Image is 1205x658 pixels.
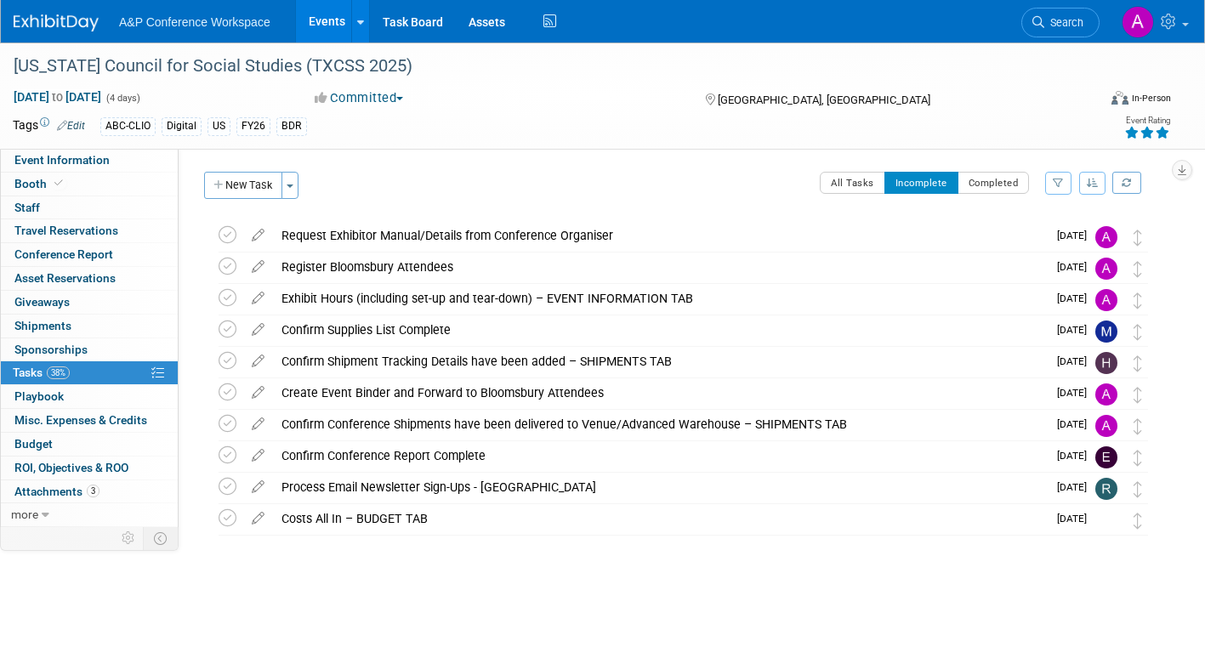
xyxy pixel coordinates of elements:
[1124,116,1170,125] div: Event Rating
[14,247,113,261] span: Conference Report
[243,259,273,275] a: edit
[243,479,273,495] a: edit
[1044,16,1083,29] span: Search
[14,343,88,356] span: Sponsorships
[47,366,70,379] span: 38%
[144,527,179,549] td: Toggle Event Tabs
[1134,450,1142,466] i: Move task
[49,90,65,104] span: to
[243,228,273,243] a: edit
[1057,387,1095,399] span: [DATE]
[1095,320,1117,343] img: Mark Strong
[1122,6,1154,38] img: Amanda Oney
[14,224,118,237] span: Travel Reservations
[1134,324,1142,340] i: Move task
[243,354,273,369] a: edit
[243,322,273,338] a: edit
[14,461,128,474] span: ROI, Objectives & ROO
[14,437,53,451] span: Budget
[1057,513,1095,525] span: [DATE]
[820,172,885,194] button: All Tasks
[718,94,930,106] span: [GEOGRAPHIC_DATA], [GEOGRAPHIC_DATA]
[1,219,178,242] a: Travel Reservations
[273,378,1047,407] div: Create Event Binder and Forward to Bloomsbury Attendees
[1134,230,1142,246] i: Move task
[1,243,178,266] a: Conference Report
[273,284,1047,313] div: Exhibit Hours (including set-up and tear-down) – EVENT INFORMATION TAB
[1131,92,1171,105] div: In-Person
[1,149,178,172] a: Event Information
[1,338,178,361] a: Sponsorships
[1057,481,1095,493] span: [DATE]
[1134,481,1142,497] i: Move task
[1057,418,1095,430] span: [DATE]
[273,410,1047,439] div: Confirm Conference Shipments have been delivered to Venue/Advanced Warehouse – SHIPMENTS TAB
[14,389,64,403] span: Playbook
[1095,478,1117,500] img: Rhianna Blackburn
[273,473,1047,502] div: Process Email Newsletter Sign-Ups - [GEOGRAPHIC_DATA]
[276,117,307,135] div: BDR
[243,417,273,432] a: edit
[14,153,110,167] span: Event Information
[14,201,40,214] span: Staff
[273,252,1047,281] div: Register Bloomsbury Attendees
[1134,355,1142,372] i: Move task
[207,117,230,135] div: US
[13,89,102,105] span: [DATE] [DATE]
[1057,324,1095,336] span: [DATE]
[1,267,178,290] a: Asset Reservations
[1,361,178,384] a: Tasks38%
[1095,226,1117,248] img: Amanda Oney
[1,385,178,408] a: Playbook
[1134,261,1142,277] i: Move task
[1,457,178,479] a: ROI, Objectives & ROO
[14,271,116,285] span: Asset Reservations
[14,177,66,190] span: Booth
[1,196,178,219] a: Staff
[1095,415,1117,437] img: Amanda Oney
[1095,383,1117,406] img: Amanda Oney
[1134,513,1142,529] i: Move task
[100,117,156,135] div: ABC-CLIO
[1,291,178,314] a: Giveaways
[1057,292,1095,304] span: [DATE]
[243,291,273,306] a: edit
[1134,387,1142,403] i: Move task
[273,441,1047,470] div: Confirm Conference Report Complete
[1021,8,1100,37] a: Search
[884,172,958,194] button: Incomplete
[162,117,202,135] div: Digital
[14,485,99,498] span: Attachments
[1,480,178,503] a: Attachments3
[114,527,144,549] td: Personalize Event Tab Strip
[1,173,178,196] a: Booth
[1095,289,1117,311] img: Amanda Oney
[273,504,1047,533] div: Costs All In – BUDGET TAB
[1112,172,1141,194] a: Refresh
[13,116,85,136] td: Tags
[1,315,178,338] a: Shipments
[236,117,270,135] div: FY26
[1095,258,1117,280] img: Amanda Oney
[119,15,270,29] span: A&P Conference Workspace
[243,385,273,400] a: edit
[14,295,70,309] span: Giveaways
[1095,509,1117,531] img: Anne Weston
[14,413,147,427] span: Misc. Expenses & Credits
[11,508,38,521] span: more
[1134,418,1142,434] i: Move task
[1,433,178,456] a: Budget
[14,14,99,31] img: ExhibitDay
[958,172,1030,194] button: Completed
[1134,292,1142,309] i: Move task
[1095,352,1117,374] img: Hannah Siegel
[1057,261,1095,273] span: [DATE]
[243,511,273,526] a: edit
[13,366,70,379] span: Tasks
[1,503,178,526] a: more
[87,485,99,497] span: 3
[1057,355,1095,367] span: [DATE]
[204,172,282,199] button: New Task
[273,347,1047,376] div: Confirm Shipment Tracking Details have been added – SHIPMENTS TAB
[1057,230,1095,241] span: [DATE]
